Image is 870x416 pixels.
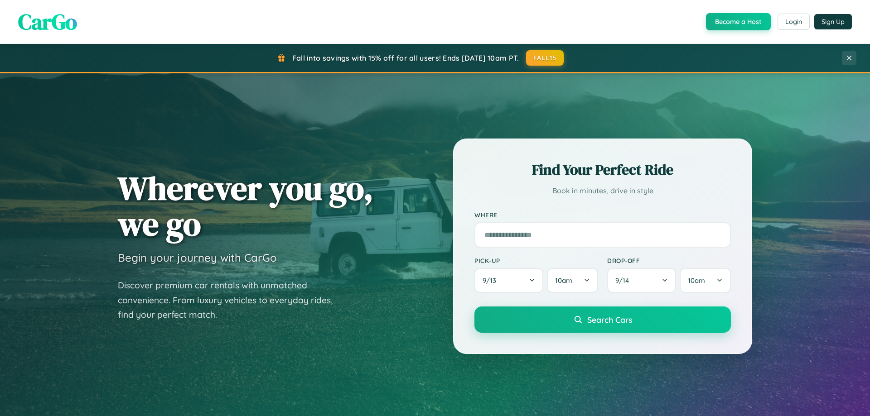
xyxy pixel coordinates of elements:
[607,268,676,293] button: 9/14
[474,184,731,197] p: Book in minutes, drive in style
[555,276,572,285] span: 10am
[474,160,731,180] h2: Find Your Perfect Ride
[526,50,564,66] button: FALL15
[615,276,633,285] span: 9 / 14
[474,211,731,219] label: Where
[607,257,731,264] label: Drop-off
[474,257,598,264] label: Pick-up
[118,278,344,322] p: Discover premium car rentals with unmatched convenience. From luxury vehicles to everyday rides, ...
[118,251,277,264] h3: Begin your journey with CarGo
[483,276,501,285] span: 9 / 13
[778,14,810,30] button: Login
[18,7,77,37] span: CarGo
[474,268,543,293] button: 9/13
[474,306,731,333] button: Search Cars
[680,268,731,293] button: 10am
[547,268,598,293] button: 10am
[814,14,852,29] button: Sign Up
[292,53,519,62] span: Fall into savings with 15% off for all users! Ends [DATE] 10am PT.
[688,276,705,285] span: 10am
[706,13,771,30] button: Become a Host
[118,170,373,242] h1: Wherever you go, we go
[587,315,632,325] span: Search Cars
